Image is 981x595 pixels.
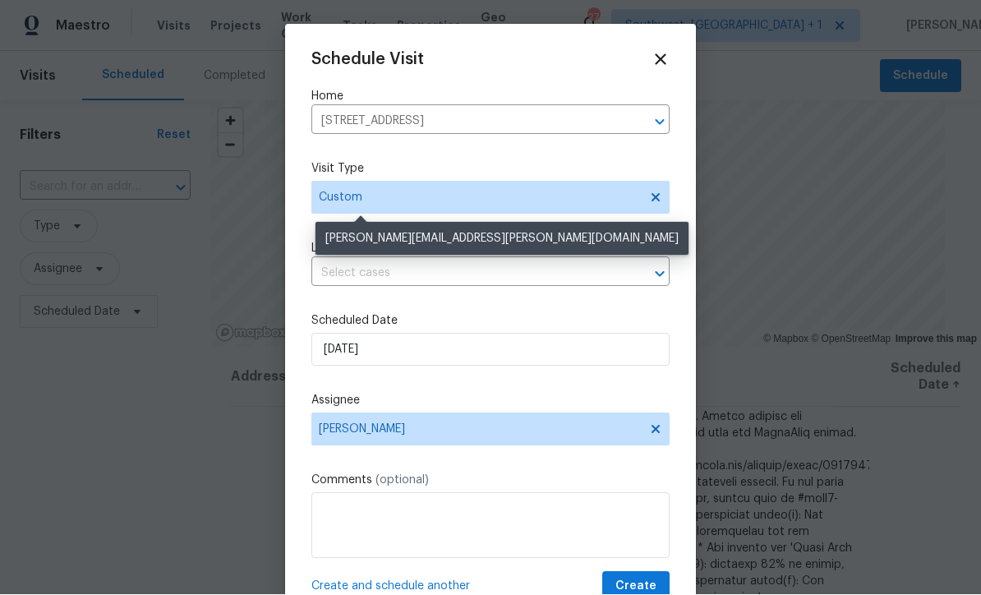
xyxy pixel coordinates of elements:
label: Visit Type [311,161,670,178]
span: Linked Cases [311,241,382,257]
input: Enter in an address [311,109,624,135]
span: Close [652,51,670,69]
label: Assignee [311,393,670,409]
button: Open [648,111,671,134]
button: Open [648,263,671,286]
input: Select cases [311,261,624,287]
input: M/D/YYYY [311,334,670,367]
span: Custom [319,190,638,206]
span: (optional) [375,475,429,487]
label: Scheduled Date [311,313,670,330]
label: Home [311,89,670,105]
span: Create and schedule another [311,579,470,595]
label: Comments [311,473,670,489]
div: [PERSON_NAME][EMAIL_ADDRESS][PERSON_NAME][DOMAIN_NAME] [315,223,689,256]
span: [PERSON_NAME] [319,423,641,436]
span: Schedule Visit [311,52,424,68]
